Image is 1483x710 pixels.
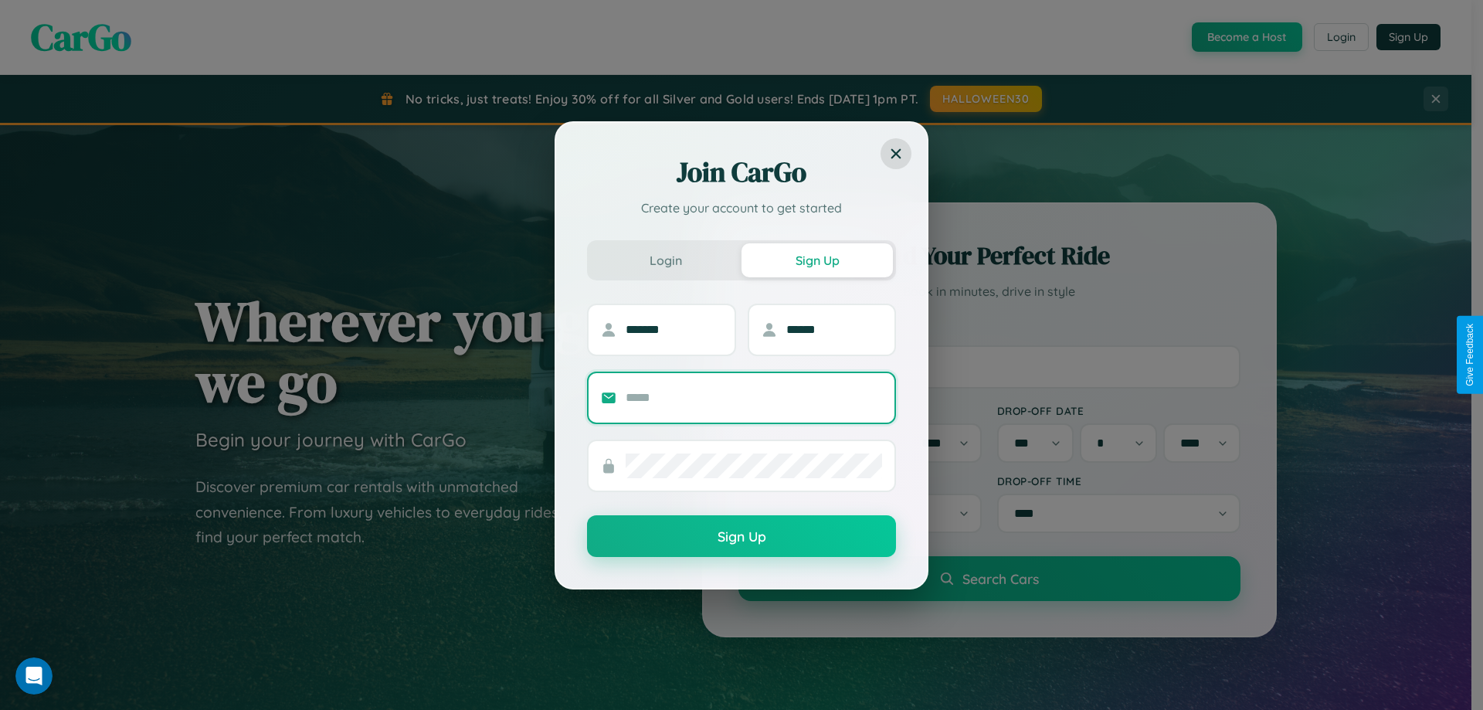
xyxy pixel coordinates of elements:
button: Sign Up [741,243,893,277]
iframe: Intercom live chat [15,657,53,695]
button: Login [590,243,741,277]
p: Create your account to get started [587,199,896,217]
button: Sign Up [587,515,896,557]
h2: Join CarGo [587,154,896,191]
div: Give Feedback [1464,324,1475,386]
